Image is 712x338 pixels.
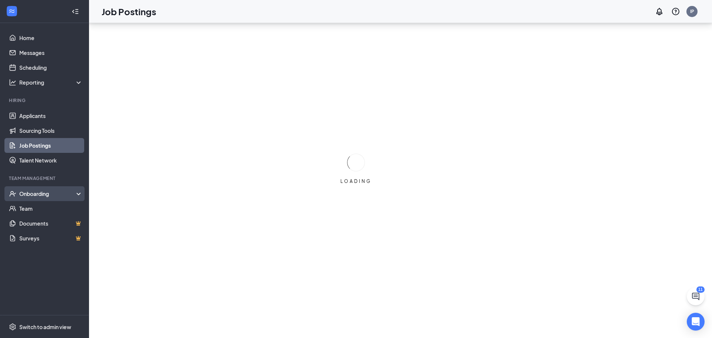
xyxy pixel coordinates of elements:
a: DocumentsCrown [19,216,83,231]
a: SurveysCrown [19,231,83,246]
div: Switch to admin view [19,323,71,331]
a: Team [19,201,83,216]
div: Reporting [19,79,83,86]
svg: ChatActive [691,292,700,301]
a: Scheduling [19,60,83,75]
div: LOADING [337,178,375,184]
div: Open Intercom Messenger [687,313,705,331]
svg: QuestionInfo [671,7,680,16]
svg: Settings [9,323,16,331]
div: Hiring [9,97,81,104]
a: Job Postings [19,138,83,153]
a: Home [19,30,83,45]
a: Applicants [19,108,83,123]
a: Sourcing Tools [19,123,83,138]
svg: Collapse [72,8,79,15]
svg: WorkstreamLogo [8,7,16,15]
button: ChatActive [687,288,705,305]
div: IP [690,8,694,14]
div: 11 [696,286,705,293]
a: Talent Network [19,153,83,168]
svg: Analysis [9,79,16,86]
a: Messages [19,45,83,60]
svg: UserCheck [9,190,16,197]
svg: Notifications [655,7,664,16]
div: Onboarding [19,190,76,197]
div: Team Management [9,175,81,181]
h1: Job Postings [102,5,156,18]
